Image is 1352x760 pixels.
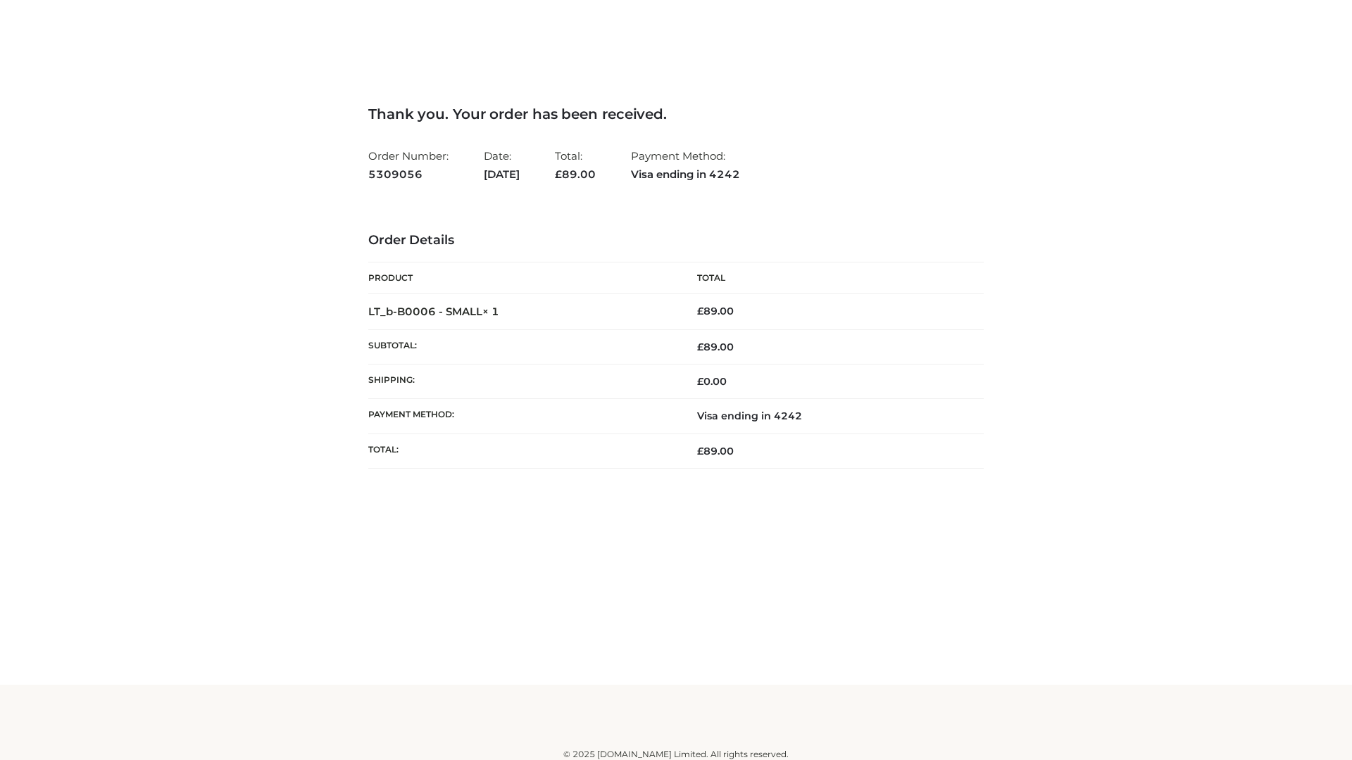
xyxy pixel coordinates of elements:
strong: Visa ending in 4242 [631,165,740,184]
th: Total [676,262,984,294]
li: Date: [484,144,520,186]
span: £ [697,341,703,353]
th: Total: [368,433,676,468]
bdi: 89.00 [697,305,734,317]
span: 89.00 [697,445,734,457]
strong: [DATE] [484,165,520,184]
th: Product [368,262,676,294]
h3: Thank you. Your order has been received. [368,106,984,122]
span: £ [555,167,562,181]
span: £ [697,445,703,457]
th: Payment method: [368,399,676,433]
strong: LT_b-B0006 - SMALL [368,305,499,318]
bdi: 0.00 [697,375,727,388]
li: Total: [555,144,596,186]
td: Visa ending in 4242 [676,399,984,433]
li: Order Number: [368,144,449,186]
li: Payment Method: [631,144,740,186]
span: £ [697,305,703,317]
span: 89.00 [697,341,734,353]
span: 89.00 [555,167,596,181]
th: Shipping: [368,365,676,399]
span: £ [697,375,703,388]
strong: 5309056 [368,165,449,184]
th: Subtotal: [368,329,676,364]
h3: Order Details [368,233,984,248]
strong: × 1 [482,305,499,318]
